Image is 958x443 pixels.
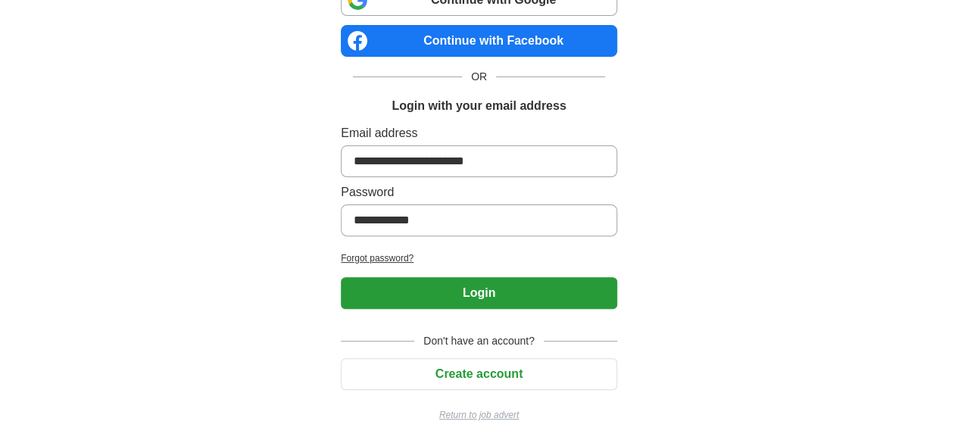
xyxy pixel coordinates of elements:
[392,97,566,115] h1: Login with your email address
[341,408,617,422] a: Return to job advert
[341,277,617,309] button: Login
[341,25,617,57] a: Continue with Facebook
[341,251,617,265] a: Forgot password?
[414,333,544,349] span: Don't have an account?
[341,183,617,201] label: Password
[341,124,617,142] label: Email address
[341,367,617,380] a: Create account
[341,358,617,390] button: Create account
[462,69,496,85] span: OR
